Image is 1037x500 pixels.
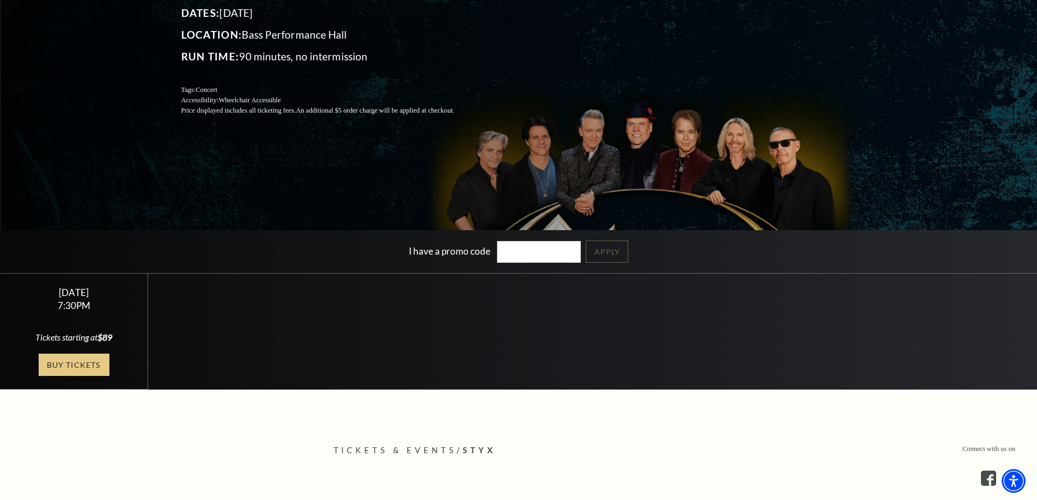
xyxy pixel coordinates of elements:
span: Styx [463,446,496,455]
p: Connect with us on [962,444,1015,454]
p: Accessibility: [181,95,481,106]
span: An additional $5 order charge will be applied at checkout. [296,107,454,114]
div: 7:30PM [13,301,135,310]
p: Price displayed includes all ticketing fees. [181,106,481,116]
div: Accessibility Menu [1002,469,1026,493]
span: Dates: [181,7,220,19]
span: $89 [97,332,112,342]
div: Tickets starting at [13,331,135,343]
span: Concert [195,86,217,94]
span: Run Time: [181,50,240,63]
p: [DATE] [181,4,481,22]
label: I have a promo code [409,245,490,256]
p: 90 minutes, no intermission [181,48,481,65]
span: Wheelchair Accessible [218,96,280,104]
p: / [334,444,704,458]
a: Buy Tickets [39,354,109,376]
p: Tags: [181,85,481,95]
span: Tickets & Events [334,446,457,455]
a: facebook - open in a new tab [981,471,996,486]
div: [DATE] [13,287,135,298]
p: Bass Performance Hall [181,26,481,44]
span: Location: [181,28,242,41]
